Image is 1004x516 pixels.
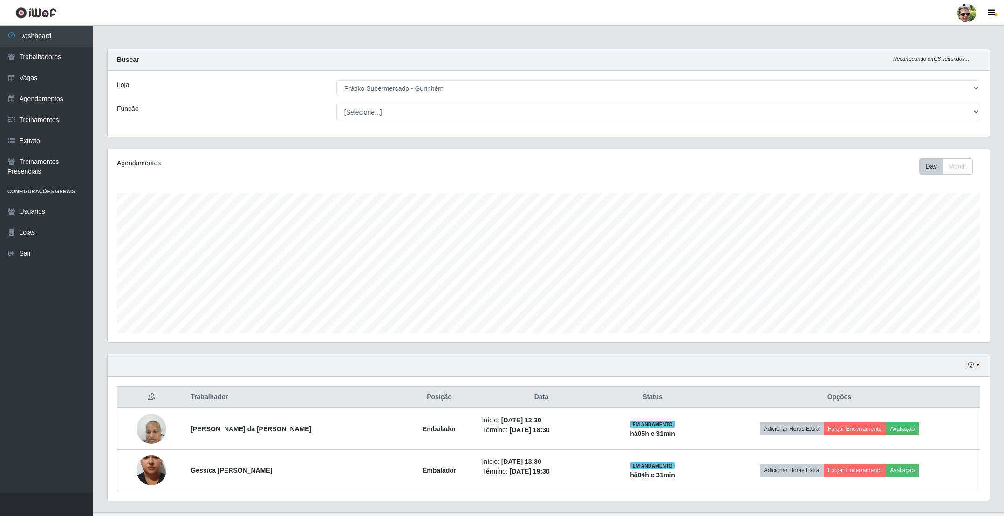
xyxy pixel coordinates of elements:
strong: há 04 h e 31 min [630,471,675,479]
span: EM ANDAMENTO [630,421,675,428]
time: [DATE] 18:30 [510,426,550,434]
i: Recarregando em 28 segundos... [893,56,969,61]
th: Status [606,387,699,408]
li: Início: [482,415,601,425]
li: Término: [482,467,601,476]
strong: há 05 h e 31 min [630,430,675,437]
strong: Embalador [423,425,456,433]
div: First group [919,158,973,175]
th: Trabalhador [185,387,402,408]
span: EM ANDAMENTO [630,462,675,469]
button: Avaliação [886,464,919,477]
li: Término: [482,425,601,435]
label: Loja [117,80,129,90]
button: Forçar Encerramento [824,464,886,477]
button: Month [943,158,973,175]
time: [DATE] 19:30 [510,468,550,475]
time: [DATE] 13:30 [501,458,541,465]
button: Adicionar Horas Extra [760,422,824,435]
button: Avaliação [886,422,919,435]
button: Adicionar Horas Extra [760,464,824,477]
button: Day [919,158,943,175]
strong: Buscar [117,56,139,63]
th: Opções [699,387,980,408]
th: Posição [403,387,477,408]
strong: Gessica [PERSON_NAME] [191,467,272,474]
div: Toolbar with button groups [919,158,980,175]
time: [DATE] 12:30 [501,416,541,424]
button: Forçar Encerramento [824,422,886,435]
label: Função [117,104,139,114]
img: 1752176484372.jpeg [137,409,166,448]
strong: [PERSON_NAME] da [PERSON_NAME] [191,425,311,433]
img: 1746572657158.jpeg [137,437,166,503]
img: CoreUI Logo [15,7,57,19]
strong: Embalador [423,467,456,474]
th: Data [476,387,606,408]
div: Agendamentos [117,158,469,168]
li: Início: [482,457,601,467]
